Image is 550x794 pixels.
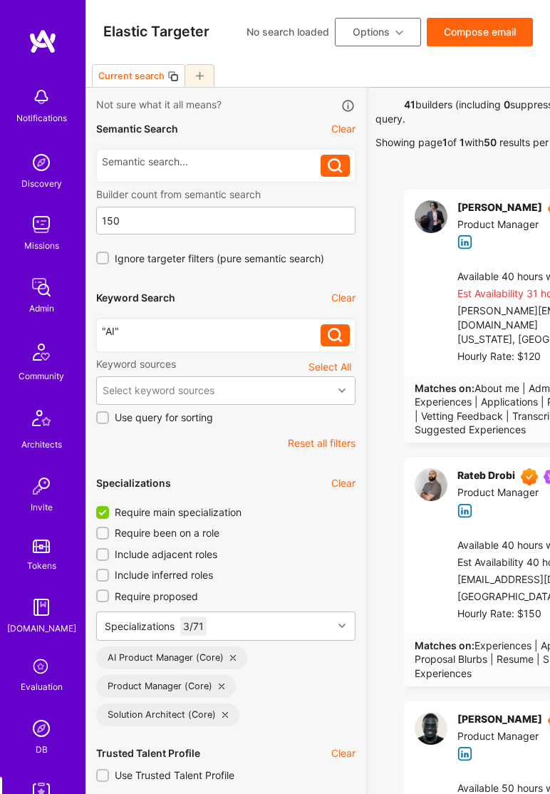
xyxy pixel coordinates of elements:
strong: Matches on: [415,382,474,394]
i: icon ArrowDownBlack [395,29,403,37]
i: icon Chevron [338,387,346,394]
span: Include inferred roles [115,568,213,582]
img: Community [24,335,58,369]
div: Missions [24,239,59,253]
span: Use query for sorting [115,411,213,425]
span: Not sure what it all means? [96,98,222,113]
i: icon Copy [167,71,179,82]
strong: 1 [442,136,447,148]
strong: 50 [484,136,497,148]
img: Exceptional A.Teamer [521,468,538,485]
div: [DOMAIN_NAME] [7,622,76,636]
i: icon Info [341,98,356,113]
span: Require been on a role [115,526,219,540]
div: [PERSON_NAME] [457,200,542,217]
strong: 0 [504,98,510,110]
div: Product Manager (Core) [96,675,236,698]
div: Admin [29,301,54,316]
img: discovery [27,148,56,177]
div: AI Product Manager (Core) [96,646,247,669]
div: Evaluation [21,680,63,694]
div: Community [19,369,64,383]
i: icon Chevron [338,622,346,629]
strong: 41 [404,98,415,110]
div: Rateb Drobi [457,468,515,485]
div: Current search [98,71,165,81]
h3: Elastic Targeter [103,24,209,41]
div: [PERSON_NAME] [457,712,542,729]
button: Select All [304,357,356,376]
div: Specializations [96,476,171,490]
i: icon Plus [196,72,204,80]
i: icon Close [230,655,236,661]
span: Require main specialization [115,505,242,520]
i: icon Search [328,328,343,343]
button: Clear [331,476,356,490]
img: bell [27,83,56,111]
button: Compose email [427,18,533,46]
span: Require proposed [115,589,198,604]
div: DB [36,743,48,757]
img: Architects [24,403,58,438]
button: Clear [331,291,356,305]
img: tokens [33,540,50,553]
div: Select keyword sources [103,383,214,398]
img: User Avatar [415,200,447,233]
i: icon SelectionTeam [29,655,54,680]
div: Specializations [105,619,175,634]
div: Discovery [21,177,62,191]
img: admin teamwork [27,273,56,301]
button: Clear [331,122,356,136]
a: User Avatar [415,712,447,762]
div: Semantic Search [96,122,178,136]
div: Trusted Talent Profile [96,746,200,761]
img: User Avatar [415,468,447,501]
div: Architects [21,438,62,452]
img: teamwork [27,210,56,239]
span: Use Trusted Talent Profile [115,768,234,783]
i: icon Search [328,158,343,173]
img: User Avatar [415,712,447,745]
i: icon linkedIn [457,503,472,518]
button: Options [335,18,421,46]
div: Keyword Search [96,291,175,305]
i: icon Close [222,712,228,718]
i: icon Close [219,684,224,689]
div: No search loaded [247,25,329,39]
label: Keyword sources [96,357,176,371]
img: Admin Search [27,714,56,743]
strong: 1 [460,136,465,148]
button: Reset all filters [288,436,356,450]
div: 3 / 71 [180,617,207,636]
button: Clear [331,746,356,761]
img: Invite [27,472,56,500]
a: User Avatar [415,468,447,518]
span: Include adjacent roles [115,547,217,562]
span: Ignore targeter filters (pure semantic search) [115,252,324,266]
div: Notifications [16,111,67,125]
div: Solution Architect (Core) [96,703,239,726]
i: icon linkedIn [457,746,472,761]
img: guide book [27,593,56,622]
label: Builder count from semantic search [96,187,356,201]
i: icon linkedIn [457,234,472,249]
div: "AI" [102,324,321,339]
div: Tokens [27,559,56,573]
a: User Avatar [415,200,447,250]
img: logo [28,29,57,54]
strong: Matches on: [415,639,474,651]
div: Invite [31,500,53,515]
